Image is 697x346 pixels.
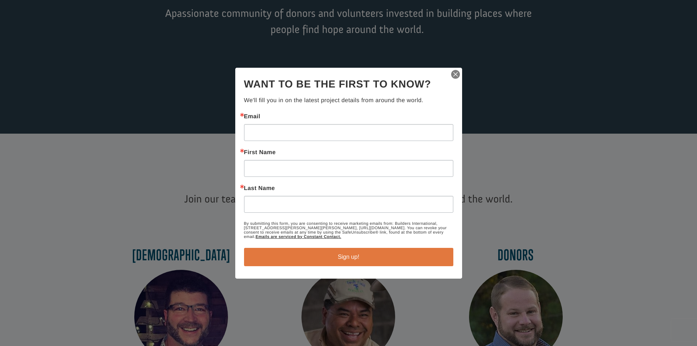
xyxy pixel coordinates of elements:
label: First Name [244,150,453,156]
div: to [13,23,101,28]
button: Sign up! [244,248,453,266]
label: Email [244,114,453,120]
h2: Want to be the first to know? [244,77,453,92]
p: We'll fill you in on the latest project details from around the world. [244,96,453,105]
label: Last Name [244,186,453,191]
img: ctct-close-x.svg [450,69,461,79]
img: US.png [13,29,18,34]
p: By submitting this form, you are consenting to receive marketing emails from: Builders Internatio... [244,222,453,239]
a: Emails are serviced by Constant Contact. [255,235,341,239]
img: emoji partyFace [13,15,19,21]
button: Donate [104,15,136,28]
strong: Project Shovel Ready [17,22,60,28]
div: [PERSON_NAME] donated $100 [13,7,101,22]
span: [GEOGRAPHIC_DATA] , [GEOGRAPHIC_DATA] [20,29,101,34]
